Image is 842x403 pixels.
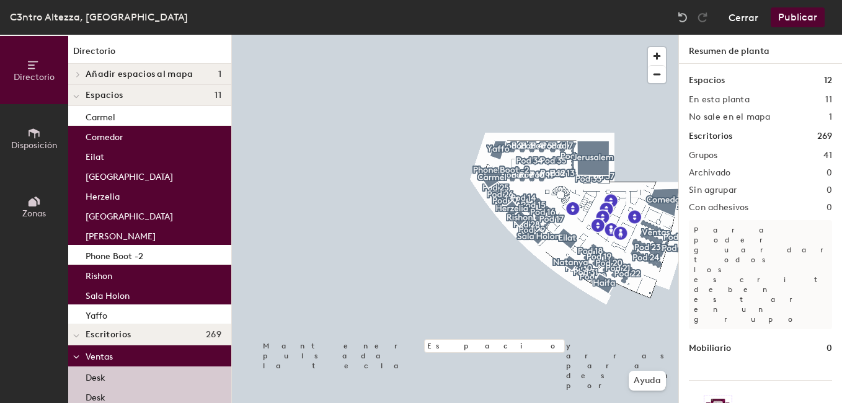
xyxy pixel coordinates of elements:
h2: 1 [829,112,832,122]
p: Rishon [86,267,112,281]
h1: 0 [826,342,832,355]
p: Desk [86,389,105,403]
h1: Escritorios [689,130,732,143]
h1: Espacios [689,74,725,87]
span: Espacios [86,91,123,100]
h2: 0 [826,203,832,213]
span: Directorio [14,72,55,82]
span: Ventas [86,352,113,362]
h2: Archivado [689,168,731,178]
p: [GEOGRAPHIC_DATA] [86,208,173,222]
p: Eilat [86,148,104,162]
h2: Grupos [689,151,718,161]
button: Ayuda [629,371,666,391]
img: Redo [696,11,709,24]
p: Carmel [86,108,115,123]
p: Herzelia [86,188,120,202]
h2: 0 [826,185,832,195]
p: [GEOGRAPHIC_DATA] [86,168,173,182]
span: 269 [206,330,221,340]
p: Sala Holon [86,287,130,301]
div: C3ntro Altezza, [GEOGRAPHIC_DATA] [10,9,188,25]
button: Cerrar [729,7,758,27]
span: Escritorios [86,330,131,340]
h2: 11 [825,95,832,105]
p: Desk [86,369,105,383]
p: Yaffo [86,307,107,321]
button: Publicar [771,7,825,27]
span: 11 [215,91,221,100]
img: Undo [676,11,689,24]
h1: Mobiliario [689,342,731,355]
h1: 269 [817,130,832,143]
h1: Directorio [68,45,231,64]
h2: No sale en el mapa [689,112,770,122]
p: Para poder guardar, todos los escritorios deben estar en un grupo [689,220,832,329]
h2: 0 [826,168,832,178]
h2: 41 [823,151,832,161]
h2: En esta planta [689,95,750,105]
h1: Resumen de planta [679,35,842,64]
p: Comedor [86,128,123,143]
h2: Con adhesivos [689,203,749,213]
p: [PERSON_NAME] [86,228,156,242]
span: 1 [218,69,221,79]
h1: 12 [824,74,832,87]
span: Zonas [22,208,46,219]
span: Disposición [11,140,57,151]
h2: Sin agrupar [689,185,737,195]
span: Añadir espacios al mapa [86,69,193,79]
p: Phone Boot -2 [86,247,143,262]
